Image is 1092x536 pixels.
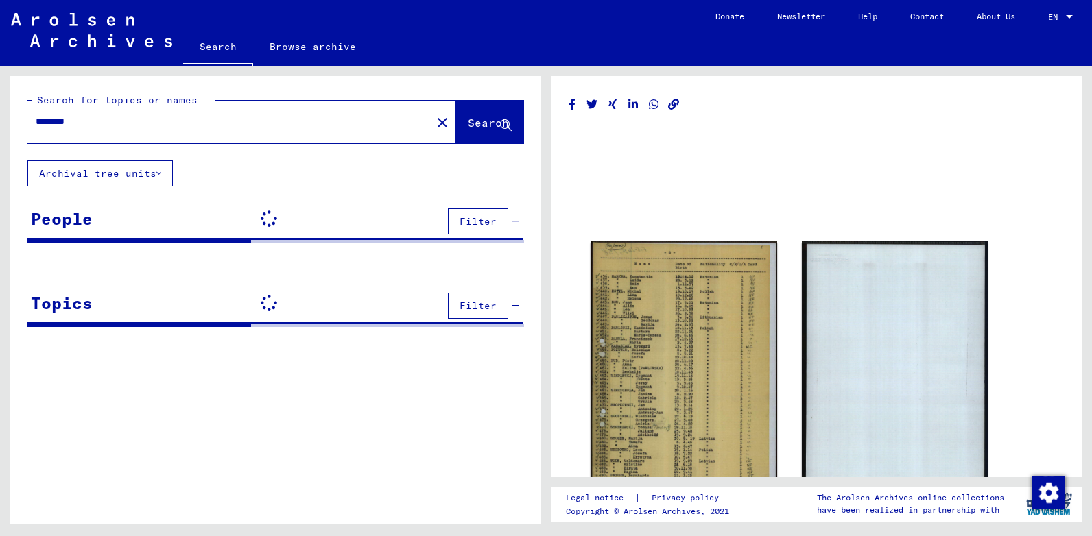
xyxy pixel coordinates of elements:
img: Change consent [1032,476,1065,509]
p: Copyright © Arolsen Archives, 2021 [566,505,735,517]
button: Search [456,101,523,143]
button: Share on LinkedIn [626,96,641,113]
img: 002.jpg [802,241,988,515]
p: have been realized in partnership with [817,504,1004,516]
mat-label: Search for topics or names [37,94,198,106]
p: The Arolsen Archives online collections [817,491,1004,504]
mat-icon: close [434,114,451,131]
button: Share on Xing [606,96,620,113]
div: People [31,206,93,231]
button: Archival tree units [27,160,173,186]
a: Legal notice [566,491,634,505]
img: Arolsen_neg.svg [11,13,172,47]
span: Filter [460,215,497,228]
button: Filter [448,293,508,319]
a: Search [183,30,253,66]
span: EN [1048,12,1063,22]
button: Share on WhatsApp [647,96,661,113]
img: yv_logo.png [1023,487,1075,521]
button: Filter [448,208,508,234]
button: Copy link [667,96,681,113]
img: 001.jpg [591,241,777,520]
div: Topics [31,291,93,315]
a: Privacy policy [641,491,735,505]
a: Browse archive [253,30,372,63]
span: Search [468,116,509,130]
button: Clear [429,108,456,136]
button: Share on Facebook [565,96,580,113]
span: Filter [460,300,497,312]
div: | [566,491,735,505]
button: Share on Twitter [585,96,600,113]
